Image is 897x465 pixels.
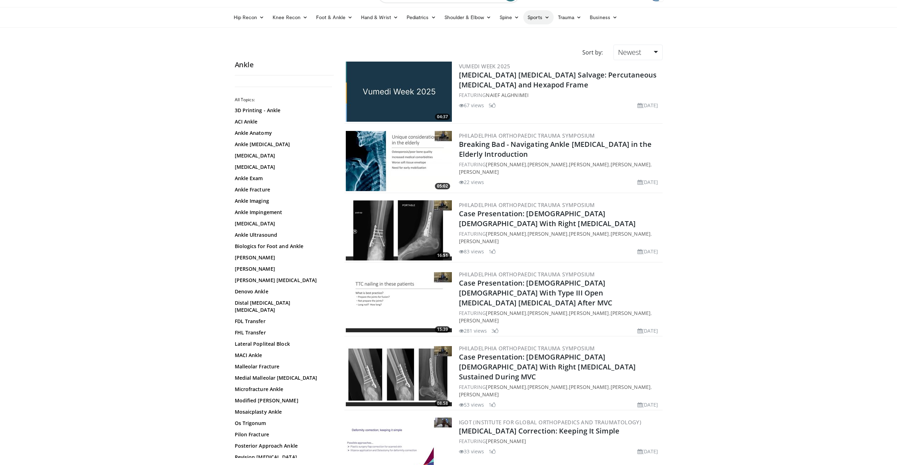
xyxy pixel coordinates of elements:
[435,400,450,407] span: 08:58
[611,384,651,390] a: [PERSON_NAME]
[569,384,609,390] a: [PERSON_NAME]
[268,10,312,24] a: Knee Recon
[486,438,526,444] a: [PERSON_NAME]
[459,401,484,408] li: 53 views
[459,63,511,70] a: Vumedi Week 2025
[235,352,330,359] a: MACI Ankle
[459,327,487,334] li: 281 views
[637,401,658,408] li: [DATE]
[235,152,330,159] a: [MEDICAL_DATA]
[459,209,636,228] a: Case Presentation: [DEMOGRAPHIC_DATA] [DEMOGRAPHIC_DATA] With Right [MEDICAL_DATA]
[346,131,452,191] img: c603581b-3a15-4de0-91c2-0af8cc7fb7e6.300x170_q85_crop-smart_upscale.jpg
[235,299,330,314] a: Distal [MEDICAL_DATA] [MEDICAL_DATA]
[528,230,567,237] a: [PERSON_NAME]
[346,346,452,406] img: f852a533-d08d-49c9-8593-aa243ba945ee.300x170_q85_crop-smart_upscale.jpg
[459,70,657,90] a: [MEDICAL_DATA] [MEDICAL_DATA] Salvage: Percutaneous [MEDICAL_DATA] and Hexapod Frame
[459,448,484,455] li: 33 views
[235,442,330,449] a: Posterior Approach Ankle
[486,310,526,316] a: [PERSON_NAME]
[235,397,330,404] a: Modified [PERSON_NAME]
[459,317,499,324] a: [PERSON_NAME]
[489,448,496,455] li: 1
[235,97,332,103] h2: All Topics:
[346,346,452,406] a: 08:58
[611,310,651,316] a: [PERSON_NAME]
[459,248,484,255] li: 83 views
[459,426,619,436] a: [MEDICAL_DATA] Correction: Keeping It Simple
[346,62,452,122] a: 04:37
[459,168,499,175] a: [PERSON_NAME]
[459,132,595,139] a: Philadelphia Orthopaedic Trauma Symposium
[235,420,330,427] a: Os Trigonum
[235,60,334,69] h2: Ankle
[235,265,330,272] a: [PERSON_NAME]
[235,386,330,393] a: Microfracture Ankle
[229,10,269,24] a: Hip Recon
[346,272,452,332] img: 0dd9d276-c87f-4074-b1f9-7b887b640c28.300x170_q85_crop-smart_upscale.jpg
[235,277,330,284] a: [PERSON_NAME] [MEDICAL_DATA]
[486,92,529,98] a: Naief Alghnimei
[618,47,641,57] span: Newest
[637,248,658,255] li: [DATE]
[235,431,330,438] a: Pilon Fracture
[486,230,526,237] a: [PERSON_NAME]
[459,238,499,245] a: [PERSON_NAME]
[459,201,595,208] a: Philadelphia Orthopaedic Trauma Symposium
[235,141,330,148] a: Ankle [MEDICAL_DATA]
[235,107,330,114] a: 3D Printing - Ankle
[357,10,402,24] a: Hand & Wrist
[459,309,661,324] div: FEATURING , , , ,
[235,340,330,348] a: Lateral Popliteal Block
[435,252,450,259] span: 16:51
[489,248,496,255] li: 1
[435,183,450,189] span: 05:02
[235,329,330,336] a: FHL Transfer
[495,10,523,24] a: Spine
[235,197,330,205] a: Ankle Imaging
[637,327,658,334] li: [DATE]
[235,408,330,415] a: Mosaicplasty Ankle
[459,437,661,445] div: FEATURING
[459,161,661,176] div: FEATURING , , , ,
[235,130,330,137] a: Ankle Anatomy
[346,200,452,260] a: 16:51
[459,278,613,308] a: Case Presentation: [DEMOGRAPHIC_DATA] [DEMOGRAPHIC_DATA] With Type III Open [MEDICAL_DATA] [MEDIC...
[486,384,526,390] a: [PERSON_NAME]
[611,230,651,237] a: [PERSON_NAME]
[235,363,330,370] a: Malleolar Fracture
[554,10,586,24] a: Trauma
[235,254,330,261] a: [PERSON_NAME]
[312,10,357,24] a: Foot & Ankle
[489,401,496,408] li: 1
[235,209,330,216] a: Ankle Impingement
[346,200,452,260] img: 690ccce3-07a9-4fdd-9e00-059c2b7df297.300x170_q85_crop-smart_upscale.jpg
[235,318,330,325] a: FDL Transfer
[235,118,330,125] a: ACI Ankle
[586,10,622,24] a: Business
[637,178,658,186] li: [DATE]
[569,161,609,168] a: [PERSON_NAME]
[235,220,330,227] a: [MEDICAL_DATA]
[235,231,330,239] a: Ankle Ultrasound
[528,384,567,390] a: [PERSON_NAME]
[491,327,499,334] li: 3
[569,230,609,237] a: [PERSON_NAME]
[459,230,661,245] div: FEATURING , , , ,
[235,288,330,295] a: Denovo Ankle
[528,310,567,316] a: [PERSON_NAME]
[235,374,330,381] a: Medial Malleolar [MEDICAL_DATA]
[235,186,330,193] a: Ankle Fracture
[611,161,651,168] a: [PERSON_NAME]
[459,419,642,426] a: IGOT (Institute for Global Orthopaedics and Traumatology)
[235,175,330,182] a: Ankle Exam
[486,161,526,168] a: [PERSON_NAME]
[569,310,609,316] a: [PERSON_NAME]
[435,326,450,333] span: 15:39
[346,272,452,332] a: 15:39
[235,163,330,171] a: [MEDICAL_DATA]
[459,178,484,186] li: 22 views
[459,102,484,109] li: 67 views
[459,352,636,381] a: Case Presentation: [DEMOGRAPHIC_DATA] [DEMOGRAPHIC_DATA] With Right [MEDICAL_DATA] Sustained Duri...
[459,345,595,352] a: Philadelphia Orthopaedic Trauma Symposium
[459,383,661,398] div: FEATURING , , , ,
